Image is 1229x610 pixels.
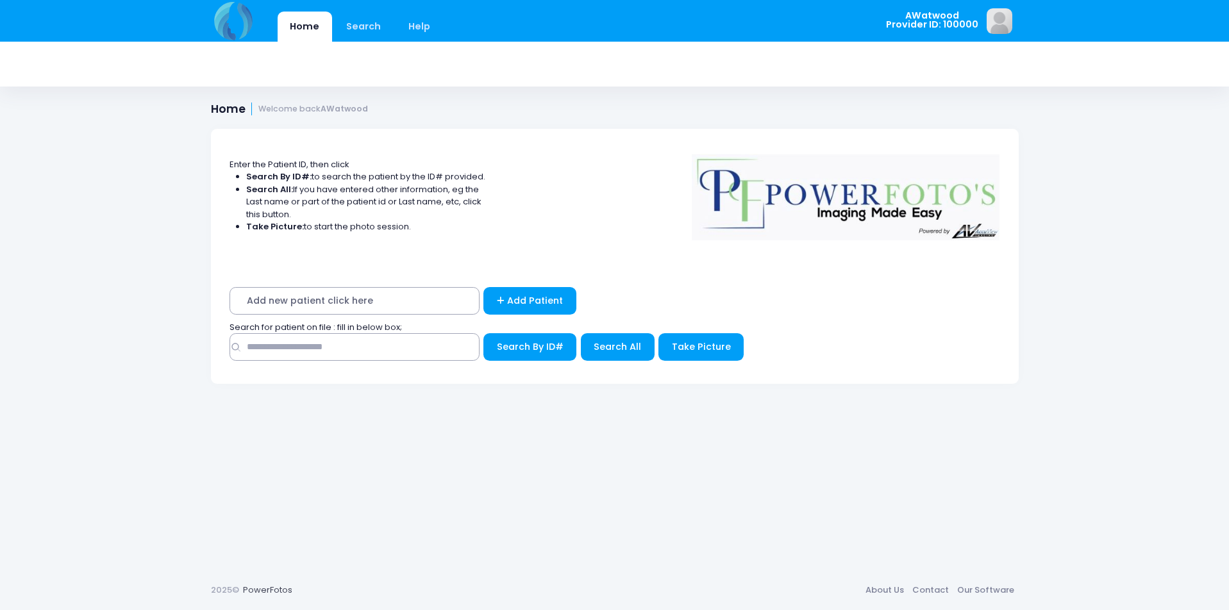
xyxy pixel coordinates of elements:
[243,584,292,596] a: PowerFotos
[246,220,486,233] li: to start the photo session.
[230,158,349,170] span: Enter the Patient ID, then click
[211,584,239,596] span: 2025©
[246,170,486,183] li: to search the patient by the ID# provided.
[230,287,480,315] span: Add new patient click here
[246,220,304,233] strong: Take Picture:
[685,145,1006,240] img: Logo
[246,183,293,195] strong: Search All:
[658,333,744,361] button: Take Picture
[278,12,332,42] a: Home
[908,579,953,602] a: Contact
[211,103,369,116] h1: Home
[497,340,564,353] span: Search By ID#
[334,12,394,42] a: Search
[953,579,1019,602] a: Our Software
[672,340,731,353] span: Take Picture
[396,12,442,42] a: Help
[483,333,576,361] button: Search By ID#
[483,287,576,315] a: Add Patient
[321,103,368,114] strong: AWatwood
[246,183,486,221] li: If you have entered other information, eg the Last name or part of the patient id or Last name, e...
[230,321,402,333] span: Search for patient on file : fill in below box;
[581,333,655,361] button: Search All
[987,8,1012,34] img: image
[886,11,978,29] span: AWatwood Provider ID: 100000
[258,104,368,114] small: Welcome back
[246,170,312,183] strong: Search By ID#:
[862,579,908,602] a: About Us
[594,340,641,353] span: Search All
